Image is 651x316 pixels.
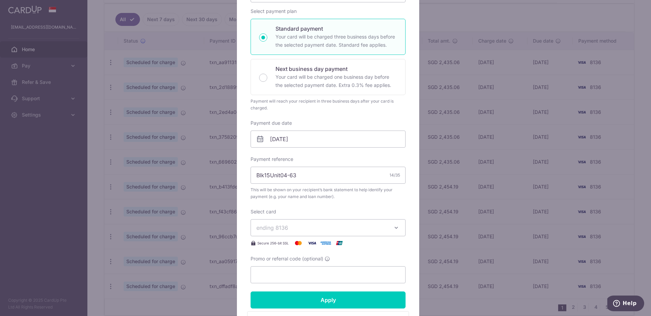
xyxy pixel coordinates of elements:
p: Standard payment [275,25,397,33]
img: Mastercard [292,239,305,247]
input: Apply [251,291,406,309]
button: ending 8136 [251,219,406,236]
span: Secure 256-bit SSL [257,240,289,246]
p: Your card will be charged one business day before the selected payment date. Extra 0.3% fee applies. [275,73,397,89]
span: ending 8136 [256,224,288,231]
iframe: Opens a widget where you can find more information [607,296,644,313]
span: This will be shown on your recipient’s bank statement to help identify your payment (e.g. your na... [251,186,406,200]
label: Payment reference [251,156,293,163]
div: 14/35 [390,172,400,179]
input: DD / MM / YYYY [251,131,406,148]
label: Select card [251,208,276,215]
p: Your card will be charged three business days before the selected payment date. Standard fee appl... [275,33,397,49]
label: Payment due date [251,120,292,126]
img: Visa [305,239,319,247]
div: Payment will reach your recipient in three business days after your card is charged. [251,98,406,111]
span: Promo or referral code (optional) [251,255,323,262]
label: Select payment plan [251,8,297,15]
img: American Express [319,239,332,247]
p: Next business day payment [275,65,397,73]
img: UnionPay [332,239,346,247]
